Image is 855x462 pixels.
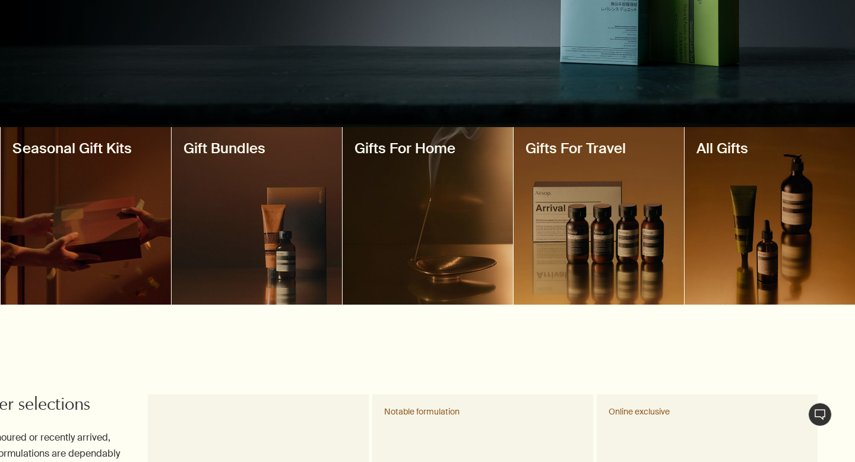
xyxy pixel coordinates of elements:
a: A selection of gifts for the homeGifts For Home [343,127,513,305]
button: Live Assistance [808,403,832,426]
h2: Gifts For Travel [525,139,672,158]
a: A curated selection of Aesop products in a festive gift box Gift Bundles [172,127,342,305]
h2: Seasonal Gift Kits [12,139,159,158]
a: Explore all giftsAll Gifts [685,127,855,305]
h2: All Gifts [696,139,843,158]
a: Arrival Gift KitGifts For Travel [514,127,684,305]
a: Seasonal Gift Kit 'Screen 1' being passed between two peopleSeasonal Gift Kits [1,127,171,305]
h2: Gifts For Home [354,139,501,158]
h2: Gift Bundles [183,139,330,158]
